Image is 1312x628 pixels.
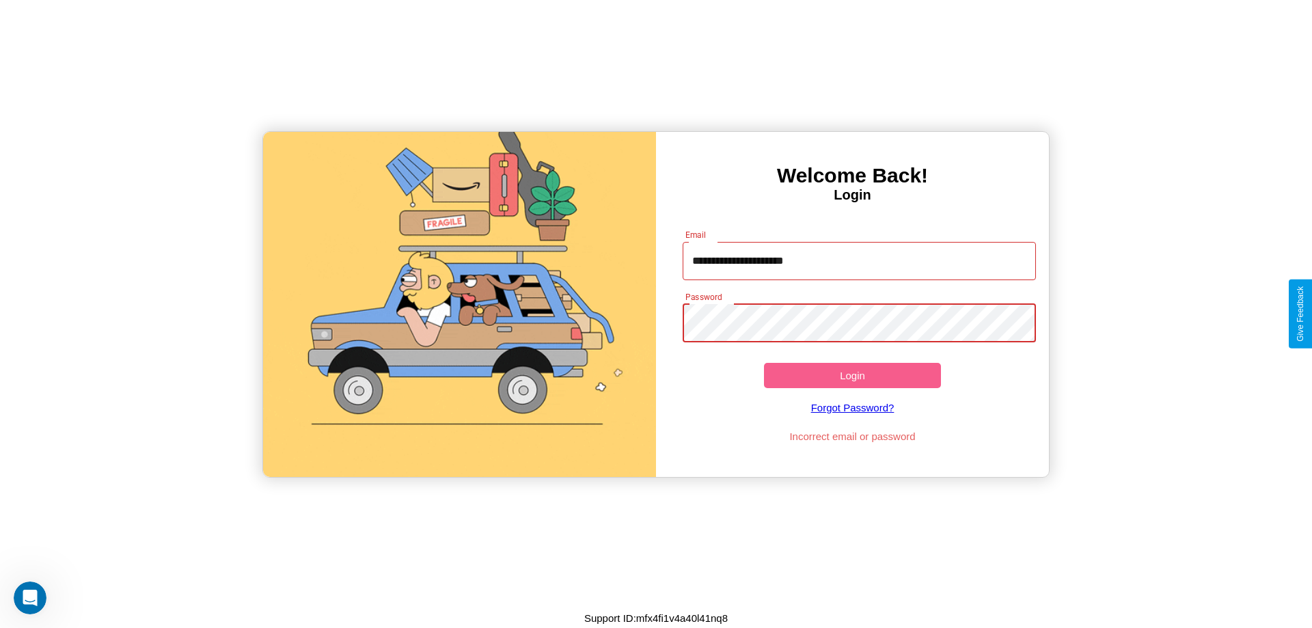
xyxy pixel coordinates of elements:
p: Support ID: mfx4fi1v4a40l41nq8 [584,609,728,627]
a: Forgot Password? [676,388,1030,427]
p: Incorrect email or password [676,427,1030,446]
iframe: Intercom live chat [14,582,46,614]
h3: Welcome Back! [656,164,1049,187]
div: Give Feedback [1296,286,1305,342]
img: gif [263,132,656,477]
h4: Login [656,187,1049,203]
label: Password [685,291,722,303]
label: Email [685,229,707,241]
button: Login [764,363,941,388]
